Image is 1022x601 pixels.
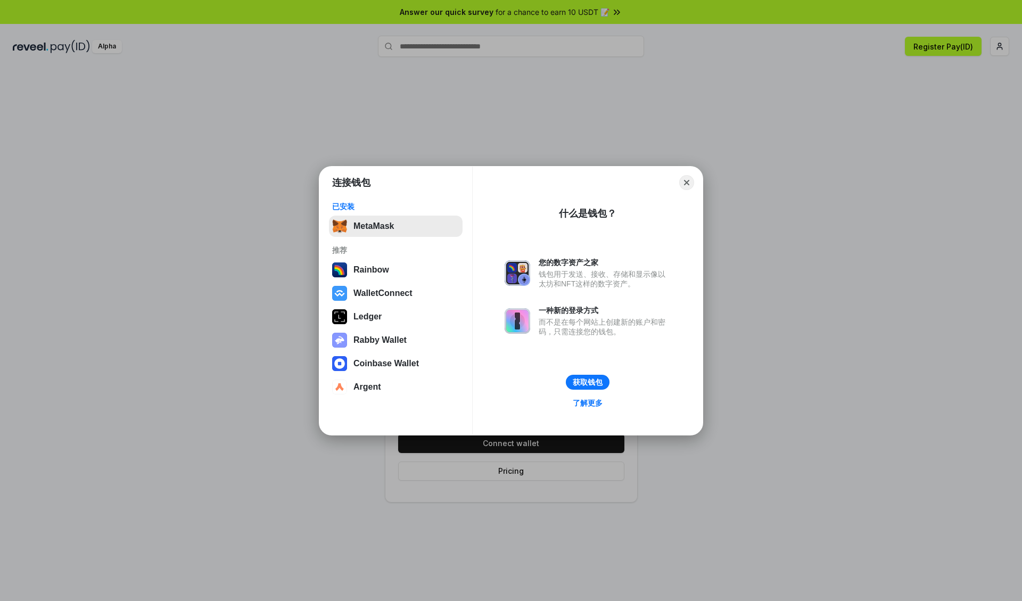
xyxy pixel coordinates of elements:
[353,289,413,298] div: WalletConnect
[332,380,347,394] img: svg+xml,%3Csvg%20width%3D%2228%22%20height%3D%2228%22%20viewBox%3D%220%200%2028%2028%22%20fill%3D...
[679,175,694,190] button: Close
[353,335,407,345] div: Rabby Wallet
[332,219,347,234] img: svg+xml,%3Csvg%20fill%3D%22none%22%20height%3D%2233%22%20viewBox%3D%220%200%2035%2033%22%20width%...
[329,283,463,304] button: WalletConnect
[332,309,347,324] img: svg+xml,%3Csvg%20xmlns%3D%22http%3A%2F%2Fwww.w3.org%2F2000%2Fsvg%22%20width%3D%2228%22%20height%3...
[329,330,463,351] button: Rabby Wallet
[332,286,347,301] img: svg+xml,%3Csvg%20width%3D%2228%22%20height%3D%2228%22%20viewBox%3D%220%200%2028%2028%22%20fill%3D...
[566,375,609,390] button: 获取钱包
[329,376,463,398] button: Argent
[353,312,382,322] div: Ledger
[353,382,381,392] div: Argent
[505,308,530,334] img: svg+xml,%3Csvg%20xmlns%3D%22http%3A%2F%2Fwww.w3.org%2F2000%2Fsvg%22%20fill%3D%22none%22%20viewBox...
[329,306,463,327] button: Ledger
[329,259,463,281] button: Rainbow
[353,221,394,231] div: MetaMask
[332,262,347,277] img: svg+xml,%3Csvg%20width%3D%22120%22%20height%3D%22120%22%20viewBox%3D%220%200%20120%20120%22%20fil...
[539,317,671,336] div: 而不是在每个网站上创建新的账户和密码，只需连接您的钱包。
[539,258,671,267] div: 您的数字资产之家
[332,176,370,189] h1: 连接钱包
[353,359,419,368] div: Coinbase Wallet
[332,202,459,211] div: 已安装
[559,207,616,220] div: 什么是钱包？
[539,306,671,315] div: 一种新的登录方式
[566,396,609,410] a: 了解更多
[332,333,347,348] img: svg+xml,%3Csvg%20xmlns%3D%22http%3A%2F%2Fwww.w3.org%2F2000%2Fsvg%22%20fill%3D%22none%22%20viewBox...
[329,353,463,374] button: Coinbase Wallet
[573,377,603,387] div: 获取钱包
[505,260,530,286] img: svg+xml,%3Csvg%20xmlns%3D%22http%3A%2F%2Fwww.w3.org%2F2000%2Fsvg%22%20fill%3D%22none%22%20viewBox...
[332,356,347,371] img: svg+xml,%3Csvg%20width%3D%2228%22%20height%3D%2228%22%20viewBox%3D%220%200%2028%2028%22%20fill%3D...
[329,216,463,237] button: MetaMask
[573,398,603,408] div: 了解更多
[353,265,389,275] div: Rainbow
[332,245,459,255] div: 推荐
[539,269,671,289] div: 钱包用于发送、接收、存储和显示像以太坊和NFT这样的数字资产。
